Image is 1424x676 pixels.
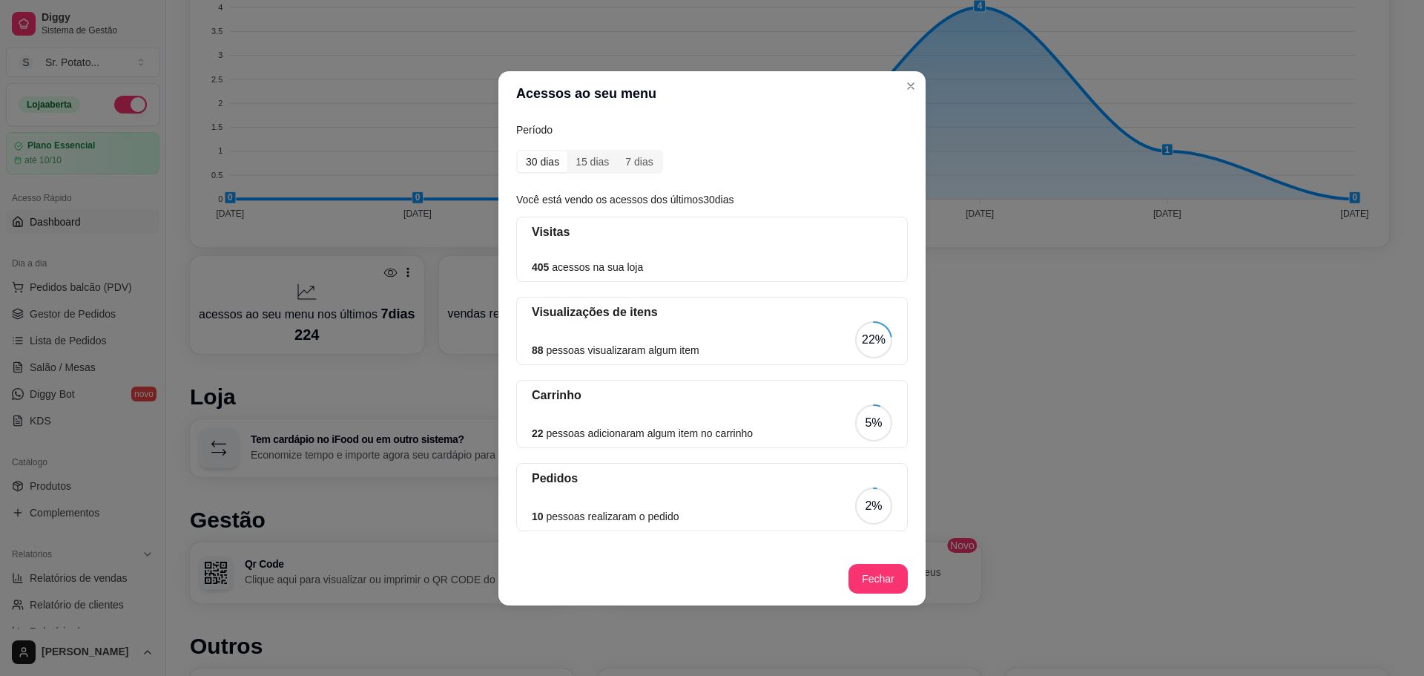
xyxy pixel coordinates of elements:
button: Close [899,74,923,98]
div: 5% [865,414,882,432]
div: 15 dias [567,151,617,172]
article: pessoas visualizaram algum item [532,342,699,358]
article: Visitas [532,223,892,241]
header: Acessos ao seu menu [498,71,926,116]
article: Pedidos [532,470,892,488]
article: Carrinho [532,387,892,404]
button: Fechar [848,564,908,594]
span: 10 [532,511,544,522]
span: 405 [532,261,549,273]
article: Você está vendo os acessos dos últimos 30 dias [516,191,908,208]
span: 88 [532,344,544,356]
div: 2% [865,497,882,515]
div: 7 dias [617,151,661,172]
article: acessos na sua loja [532,259,643,275]
article: Visualizações de itens [532,303,892,321]
article: Período [516,122,908,138]
article: pessoas adicionaram algum item no carrinho [532,425,753,442]
span: 22 [532,427,544,439]
article: pessoas realizaram o pedido [532,508,679,525]
div: 22% [862,331,886,349]
div: 30 dias [518,151,567,172]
